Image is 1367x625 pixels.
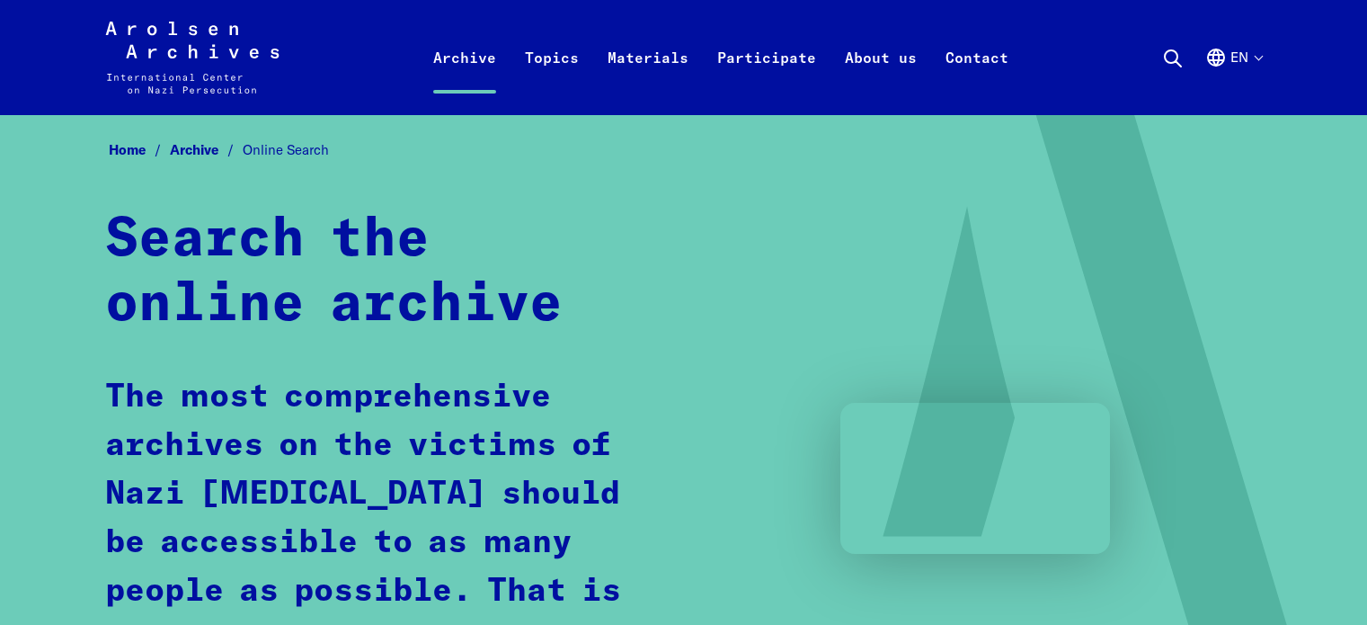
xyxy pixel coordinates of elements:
a: Archive [419,43,510,115]
span: Online Search [243,141,329,158]
strong: Search the online archive [105,213,563,332]
a: Topics [510,43,593,115]
button: English, language selection [1205,47,1262,112]
a: Home [109,141,170,158]
a: Participate [703,43,830,115]
nav: Primary [419,22,1023,94]
a: Contact [931,43,1023,115]
a: Archive [170,141,243,158]
nav: Breadcrumb [105,137,1263,165]
a: About us [830,43,931,115]
a: Materials [593,43,703,115]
